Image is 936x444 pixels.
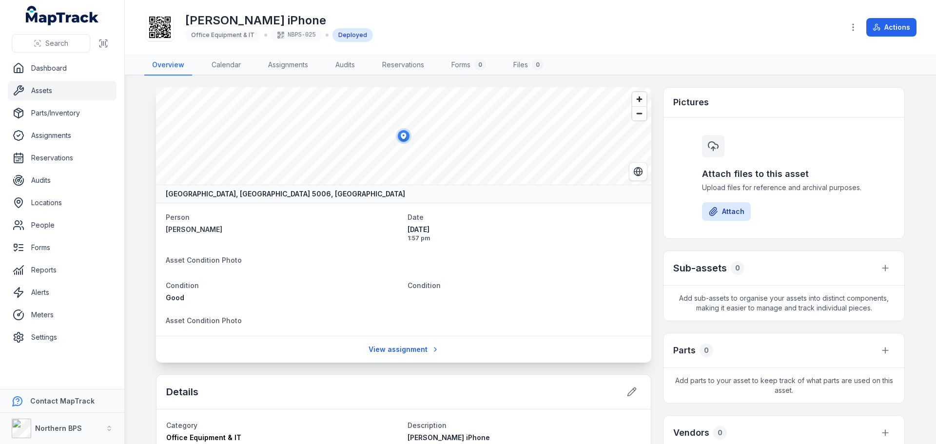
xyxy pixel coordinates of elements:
a: Assets [8,81,117,100]
a: Calendar [204,55,249,76]
a: Audits [328,55,363,76]
span: [PERSON_NAME] iPhone [408,433,490,442]
a: Audits [8,171,117,190]
a: People [8,215,117,235]
a: Assignments [8,126,117,145]
a: MapTrack [26,6,99,25]
div: 0 [731,261,744,275]
div: NBPS-025 [271,28,322,42]
strong: Northern BPS [35,424,82,432]
div: 0 [474,59,486,71]
a: Forms [8,238,117,257]
div: 0 [532,59,544,71]
span: Office Equipment & IT [166,433,241,442]
h1: [PERSON_NAME] iPhone [185,13,373,28]
span: Person [166,213,190,221]
a: Reports [8,260,117,280]
button: Attach [702,202,751,221]
span: Office Equipment & IT [191,31,254,39]
a: Forms0 [444,55,494,76]
button: Zoom in [632,92,646,106]
strong: [GEOGRAPHIC_DATA], [GEOGRAPHIC_DATA] 5006, [GEOGRAPHIC_DATA] [166,189,405,199]
button: Search [12,34,90,53]
span: Good [166,293,184,302]
a: Assignments [260,55,316,76]
span: 1:57 pm [408,234,642,242]
span: Date [408,213,424,221]
span: Asset Condition Photo [166,256,242,264]
h2: Details [166,385,198,399]
a: Locations [8,193,117,212]
span: Description [408,421,447,429]
strong: Contact MapTrack [30,397,95,405]
a: View assignment [362,340,446,359]
div: 0 [700,344,713,357]
h3: Parts [673,344,696,357]
span: Category [166,421,197,429]
div: Deployed [332,28,373,42]
h3: Vendors [673,426,709,440]
span: Add parts to your asset to keep track of what parts are used on this asset. [663,368,904,403]
span: Search [45,39,68,48]
a: [PERSON_NAME] [166,225,400,234]
span: Upload files for reference and archival purposes. [702,183,866,193]
a: Reservations [8,148,117,168]
a: Meters [8,305,117,325]
a: Files0 [506,55,551,76]
h2: Sub-assets [673,261,727,275]
span: Add sub-assets to organise your assets into distinct components, making it easier to manage and t... [663,286,904,321]
a: Reservations [374,55,432,76]
span: Condition [408,281,441,290]
span: Condition [166,281,199,290]
span: Asset Condition Photo [166,316,242,325]
h3: Pictures [673,96,709,109]
time: 15/10/2025, 1:57:40 pm [408,225,642,242]
button: Zoom out [632,106,646,120]
h3: Attach files to this asset [702,167,866,181]
a: Settings [8,328,117,347]
span: [DATE] [408,225,642,234]
canvas: Map [156,87,651,185]
button: Actions [866,18,916,37]
a: Overview [144,55,192,76]
a: Dashboard [8,58,117,78]
a: Alerts [8,283,117,302]
div: 0 [713,426,727,440]
a: Parts/Inventory [8,103,117,123]
button: Switch to Satellite View [629,162,647,181]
